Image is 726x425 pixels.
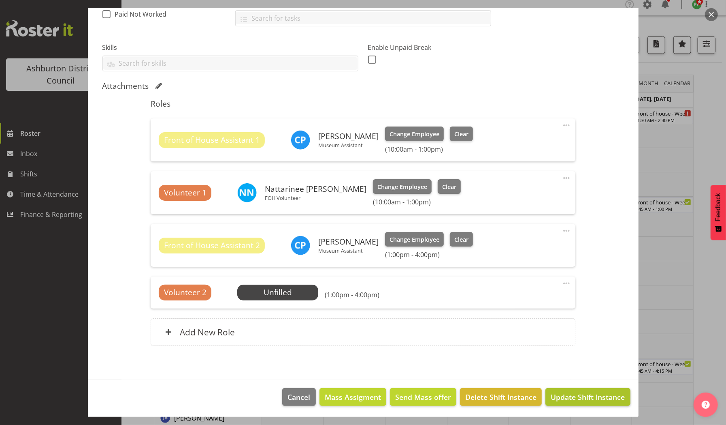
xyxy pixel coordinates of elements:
[318,132,379,141] h6: [PERSON_NAME]
[385,145,473,153] h6: (10:00am - 1:00pm)
[450,127,473,141] button: Clear
[115,10,167,19] span: Paid Not Worked
[318,237,379,246] h6: [PERSON_NAME]
[711,185,726,240] button: Feedback - Show survey
[164,187,207,199] span: Volunteer 1
[373,179,432,194] button: Change Employee
[325,291,379,299] h6: (1:00pm - 4:00pm)
[264,287,292,298] span: Unfilled
[373,198,460,206] h6: (10:00am - 1:00pm)
[236,12,491,24] input: Search for tasks
[368,43,491,52] label: Enable Unpaid Break
[319,388,386,406] button: Mass Assigment
[164,287,207,298] span: Volunteer 2
[164,134,260,146] span: Front of House Assistant 1
[438,179,461,194] button: Clear
[291,130,310,150] img: charin-phumcharoen11025.jpg
[390,235,439,244] span: Change Employee
[288,392,311,402] span: Cancel
[395,392,451,402] span: Send Mass offer
[103,57,358,70] input: Search for skills
[102,43,358,52] label: Skills
[465,392,537,402] span: Delete Shift Instance
[390,388,456,406] button: Send Mass offer
[442,182,456,191] span: Clear
[318,247,379,254] p: Museum Assistant
[318,142,379,148] p: Museum Assistant
[715,193,722,221] span: Feedback
[450,232,473,247] button: Clear
[291,236,310,255] img: charin-phumcharoen11025.jpg
[265,195,366,201] p: FOH Volunteer
[180,327,235,337] h6: Add New Role
[385,232,444,247] button: Change Employee
[454,130,468,139] span: Clear
[237,183,257,202] img: nattarinee-nat-kliopchael11482.jpg
[385,127,444,141] button: Change Employee
[702,401,710,409] img: help-xxl-2.png
[164,240,260,251] span: Front of House Assistant 2
[377,182,427,191] span: Change Employee
[460,388,542,406] button: Delete Shift Instance
[551,392,625,402] span: Update Shift Instance
[545,388,630,406] button: Update Shift Instance
[454,235,468,244] span: Clear
[390,130,439,139] span: Change Employee
[385,251,473,259] h6: (1:00pm - 4:00pm)
[151,99,575,109] h5: Roles
[265,185,366,193] h6: Nattarinee [PERSON_NAME]
[102,81,149,91] h5: Attachments
[282,388,315,406] button: Cancel
[325,392,381,402] span: Mass Assigment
